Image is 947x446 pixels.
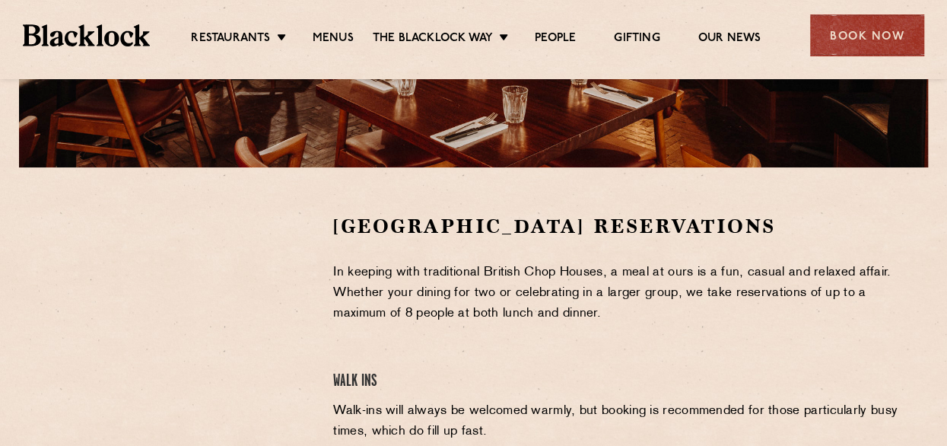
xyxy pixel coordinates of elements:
a: People [535,31,576,48]
a: Restaurants [191,31,270,48]
h4: Walk Ins [333,371,917,392]
a: Our News [698,31,761,48]
p: Walk-ins will always be welcomed warmly, but booking is recommended for those particularly busy t... [333,401,917,442]
a: The Blacklock Way [373,31,493,48]
img: BL_Textured_Logo-footer-cropped.svg [23,24,150,46]
h2: [GEOGRAPHIC_DATA] Reservations [333,213,917,240]
div: Book Now [810,14,924,56]
p: In keeping with traditional British Chop Houses, a meal at ours is a fun, casual and relaxed affa... [333,263,917,324]
a: Menus [313,31,354,48]
a: Gifting [614,31,659,48]
iframe: OpenTable make booking widget [85,213,256,442]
